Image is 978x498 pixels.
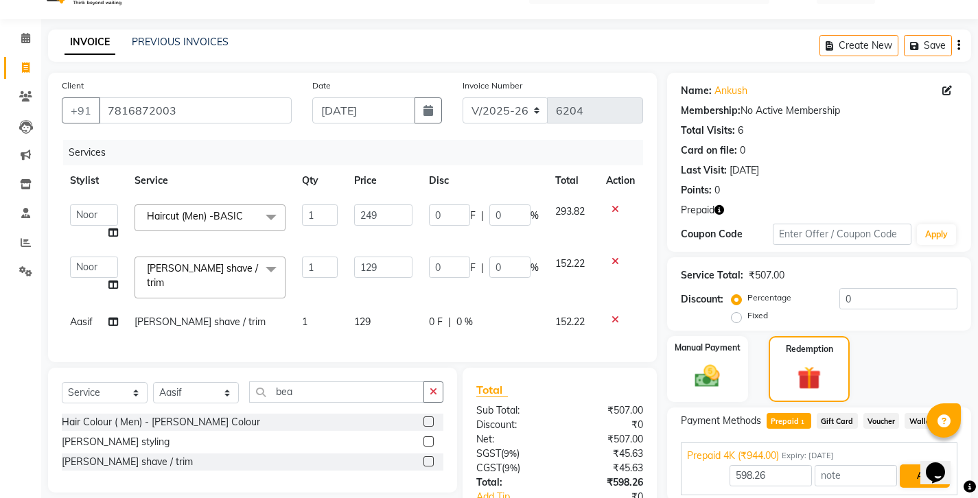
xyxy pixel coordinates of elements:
[466,461,559,475] div: ( )
[448,315,451,329] span: |
[504,462,517,473] span: 9%
[470,209,476,223] span: F
[147,262,258,289] span: [PERSON_NAME] shave / trim
[62,435,170,449] div: [PERSON_NAME] styling
[904,35,952,56] button: Save
[504,448,517,459] span: 9%
[62,415,260,429] div: Hair Colour ( Men) - [PERSON_NAME] Colour
[559,475,653,490] div: ₹598.26
[773,224,911,245] input: Enter Offer / Coupon Code
[476,462,502,474] span: CGST
[135,316,266,328] span: [PERSON_NAME] shave / trim
[466,418,559,432] div: Discount:
[738,123,743,138] div: 6
[555,257,585,270] span: 152.22
[681,104,957,118] div: No Active Membership
[790,364,828,393] img: _gift.svg
[681,292,723,307] div: Discount:
[747,292,791,304] label: Percentage
[99,97,292,123] input: Search by Name/Mobile/Email/Code
[463,80,522,92] label: Invoice Number
[681,203,714,217] span: Prepaid
[547,165,598,196] th: Total
[429,315,443,329] span: 0 F
[243,210,249,222] a: x
[62,455,193,469] div: [PERSON_NAME] shave / trim
[456,315,473,329] span: 0 %
[681,227,773,241] div: Coupon Code
[815,465,897,486] input: note
[681,104,741,118] div: Membership:
[555,205,585,217] span: 293.82
[466,475,559,490] div: Total:
[70,316,93,328] span: Aasif
[675,342,741,354] label: Manual Payment
[687,362,727,391] img: _cash.svg
[312,80,331,92] label: Date
[470,261,476,275] span: F
[421,165,547,196] th: Disc
[714,183,720,198] div: 0
[531,261,539,275] span: %
[147,210,243,222] span: Haircut (Men) -BASIC
[531,209,539,223] span: %
[466,447,559,461] div: ( )
[476,383,508,397] span: Total
[132,36,229,48] a: PREVIOUS INVOICES
[466,432,559,447] div: Net:
[681,163,727,178] div: Last Visit:
[62,80,84,92] label: Client
[559,447,653,461] div: ₹45.63
[126,165,294,196] th: Service
[559,461,653,475] div: ₹45.63
[62,165,126,196] th: Stylist
[559,432,653,447] div: ₹507.00
[559,403,653,418] div: ₹507.00
[799,418,806,427] span: 1
[164,276,170,289] a: x
[481,261,484,275] span: |
[786,343,833,355] label: Redemption
[681,143,737,158] div: Card on file:
[354,316,371,328] span: 129
[819,35,898,56] button: Create New
[555,316,585,328] span: 152.22
[466,403,559,418] div: Sub Total:
[681,84,712,98] div: Name:
[681,123,735,138] div: Total Visits:
[767,413,811,429] span: Prepaid
[863,413,900,429] span: Voucher
[294,165,346,196] th: Qty
[481,209,484,223] span: |
[740,143,745,158] div: 0
[687,449,779,463] span: Prepaid 4K (₹944.00)
[62,97,100,123] button: +91
[714,84,747,98] a: Ankush
[905,413,937,429] span: Wallet
[63,140,653,165] div: Services
[917,224,956,245] button: Apply
[249,381,424,403] input: Search or Scan
[346,165,421,196] th: Price
[598,165,643,196] th: Action
[681,183,712,198] div: Points:
[476,447,501,460] span: SGST
[681,414,761,428] span: Payment Methods
[65,30,115,55] a: INVOICE
[681,268,743,283] div: Service Total:
[730,163,759,178] div: [DATE]
[747,309,768,322] label: Fixed
[920,443,964,484] iframe: chat widget
[900,464,950,488] button: Add
[559,418,653,432] div: ₹0
[302,316,307,328] span: 1
[730,465,812,486] input: Amount
[749,268,784,283] div: ₹507.00
[782,450,834,462] span: Expiry: [DATE]
[817,413,858,429] span: Gift Card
